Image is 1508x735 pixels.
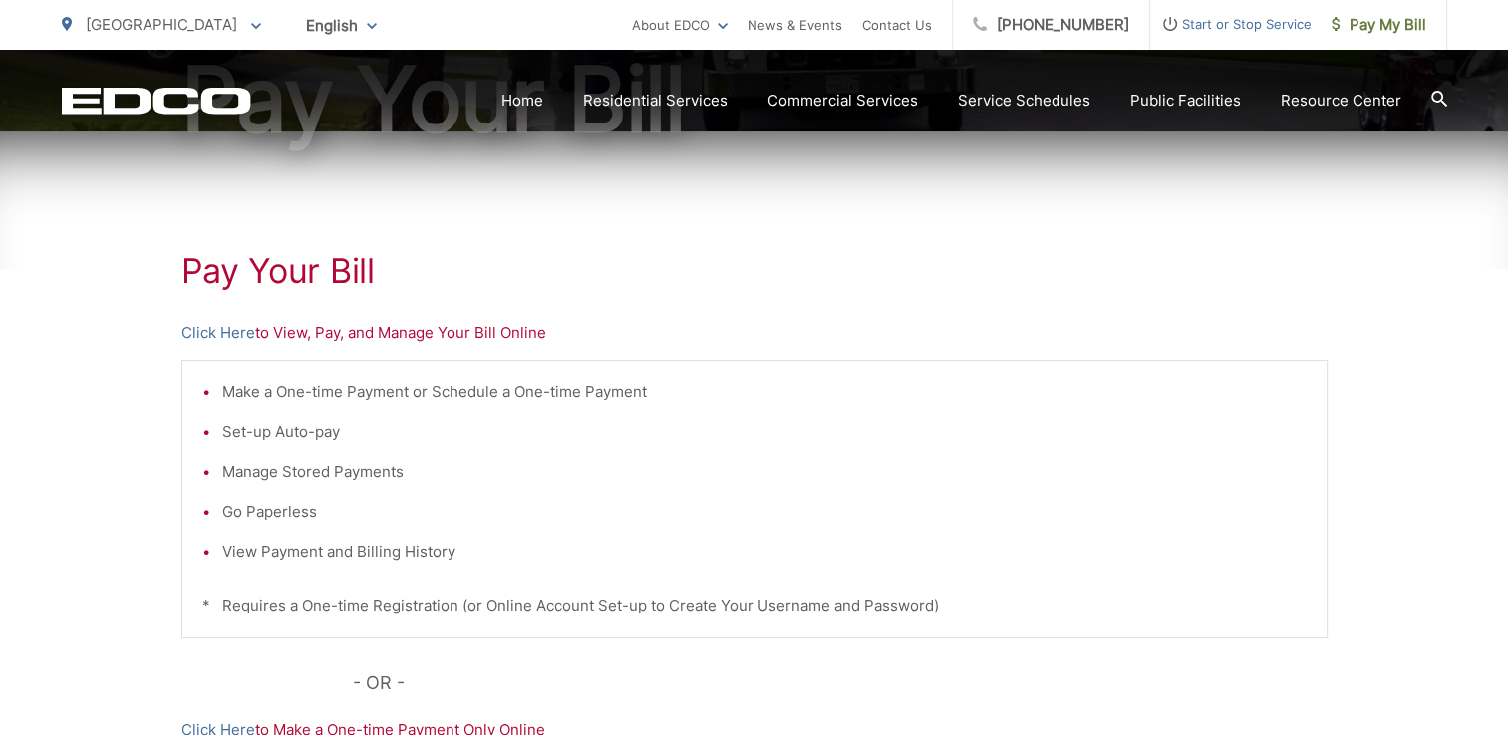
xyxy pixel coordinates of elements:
a: About EDCO [632,13,728,37]
p: to View, Pay, and Manage Your Bill Online [181,321,1328,345]
a: Service Schedules [958,89,1090,113]
p: - OR - [353,668,1328,698]
a: Home [501,89,543,113]
a: Click Here [181,321,255,345]
li: Manage Stored Payments [222,460,1307,484]
p: * Requires a One-time Registration (or Online Account Set-up to Create Your Username and Password) [202,594,1307,617]
a: Residential Services [583,89,728,113]
a: Public Facilities [1130,89,1241,113]
a: Contact Us [862,13,932,37]
li: Go Paperless [222,500,1307,524]
a: Commercial Services [767,89,918,113]
span: Pay My Bill [1332,13,1426,37]
li: View Payment and Billing History [222,540,1307,564]
li: Set-up Auto-pay [222,420,1307,444]
a: EDCD logo. Return to the homepage. [62,87,251,115]
a: News & Events [748,13,842,37]
span: English [291,8,392,43]
li: Make a One-time Payment or Schedule a One-time Payment [222,380,1307,404]
a: Resource Center [1281,89,1401,113]
h1: Pay Your Bill [181,251,1328,291]
span: [GEOGRAPHIC_DATA] [86,15,237,34]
